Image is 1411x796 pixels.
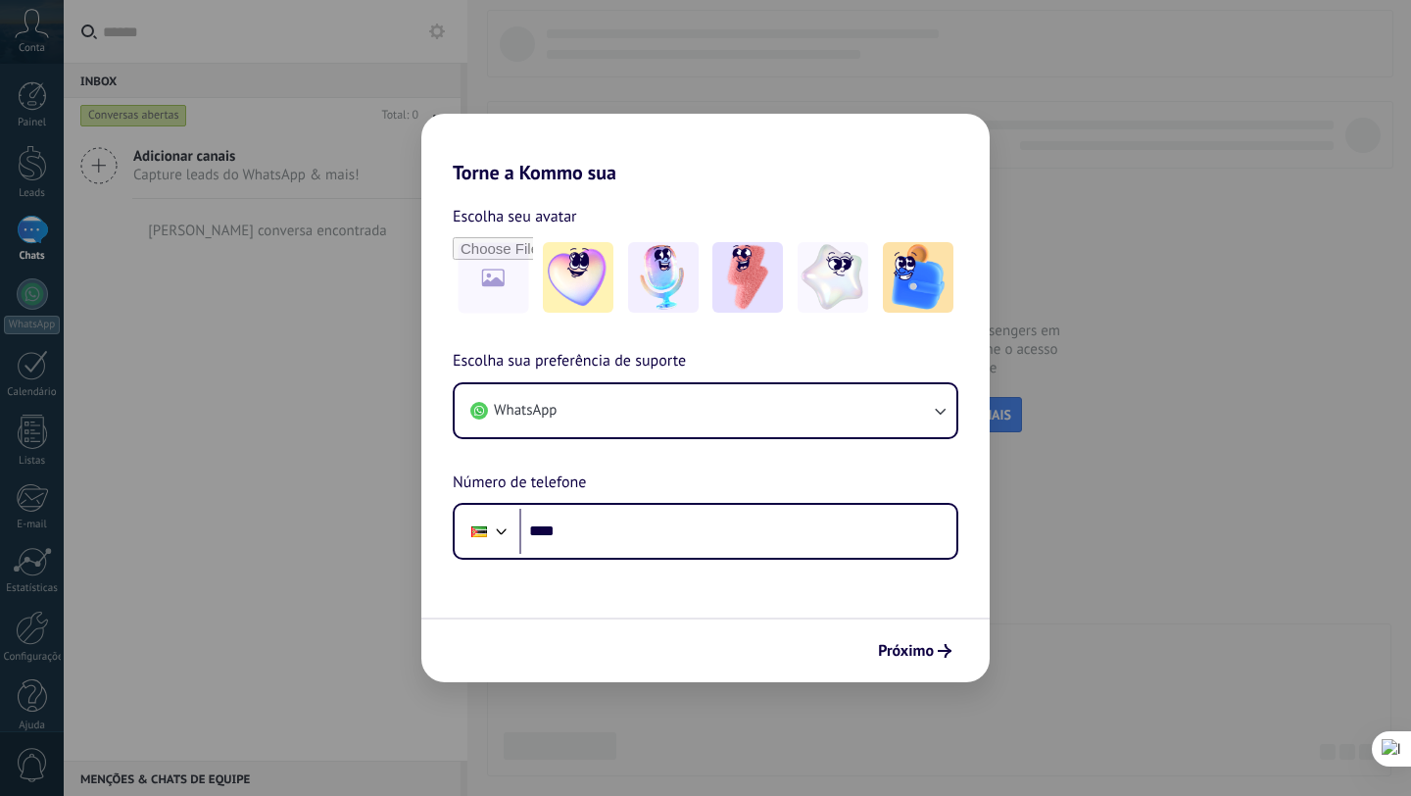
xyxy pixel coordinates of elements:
img: -2.jpeg [628,242,699,313]
h2: Torne a Kommo sua [421,114,990,184]
span: Escolha sua preferência de suporte [453,349,686,374]
img: -3.jpeg [712,242,783,313]
img: -4.jpeg [798,242,868,313]
span: Escolha seu avatar [453,204,577,229]
img: -5.jpeg [883,242,953,313]
button: Próximo [869,634,960,668]
button: WhatsApp [455,384,956,437]
img: -1.jpeg [543,242,613,313]
div: Mozambique: + 258 [461,511,498,552]
span: WhatsApp [494,401,557,421]
span: Próximo [878,644,934,658]
span: Número de telefone [453,471,586,496]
